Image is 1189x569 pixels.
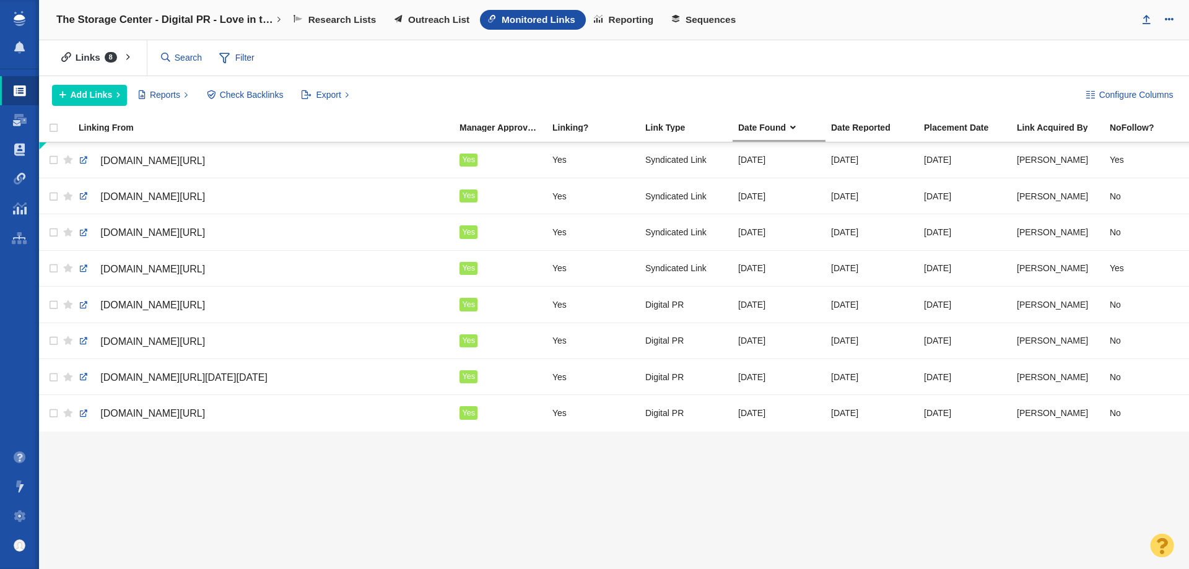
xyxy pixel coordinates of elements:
[831,328,913,354] div: [DATE]
[1011,323,1104,358] td: Taylor Tomita
[640,214,733,250] td: Syndicated Link
[645,371,684,383] span: Digital PR
[1017,263,1088,274] span: [PERSON_NAME]
[552,328,634,354] div: Yes
[454,395,547,431] td: Yes
[924,219,1006,245] div: [DATE]
[586,10,664,30] a: Reporting
[79,403,448,424] a: [DOMAIN_NAME][URL]
[1017,191,1088,202] span: [PERSON_NAME]
[1011,142,1104,178] td: Taylor Tomita
[831,147,913,173] div: [DATE]
[462,372,475,381] span: Yes
[924,255,1006,282] div: [DATE]
[462,191,475,200] span: Yes
[79,331,448,352] a: [DOMAIN_NAME][URL]
[924,328,1006,354] div: [DATE]
[924,291,1006,318] div: [DATE]
[454,287,547,323] td: Yes
[459,123,551,132] div: Manager Approved Link?
[640,358,733,394] td: Digital PR
[462,155,475,164] span: Yes
[738,183,820,209] div: [DATE]
[1017,154,1088,165] span: [PERSON_NAME]
[738,399,820,426] div: [DATE]
[480,10,586,30] a: Monitored Links
[831,183,913,209] div: [DATE]
[645,407,684,419] span: Digital PR
[1017,335,1088,346] span: [PERSON_NAME]
[552,291,634,318] div: Yes
[738,147,820,173] div: [DATE]
[79,259,448,280] a: [DOMAIN_NAME][URL]
[831,291,913,318] div: [DATE]
[408,14,469,25] span: Outreach List
[1017,123,1108,132] div: Link Acquired By
[645,123,737,132] div: Link Type
[645,191,707,202] span: Syndicated Link
[640,178,733,214] td: Syndicated Link
[462,300,475,309] span: Yes
[831,219,913,245] div: [DATE]
[640,395,733,431] td: Digital PR
[1017,123,1108,134] a: Link Acquired By
[1017,407,1088,419] span: [PERSON_NAME]
[924,399,1006,426] div: [DATE]
[552,363,634,390] div: Yes
[831,123,923,132] div: Date Reported
[924,363,1006,390] div: [DATE]
[640,323,733,358] td: Digital PR
[924,147,1006,173] div: [DATE]
[552,183,634,209] div: Yes
[1017,371,1088,383] span: [PERSON_NAME]
[454,323,547,358] td: Yes
[640,142,733,178] td: Syndicated Link
[609,14,654,25] span: Reporting
[1017,299,1088,310] span: [PERSON_NAME]
[640,287,733,323] td: Digital PR
[100,408,205,419] span: [DOMAIN_NAME][URL]
[295,85,356,106] button: Export
[831,363,913,390] div: [DATE]
[454,214,547,250] td: Yes
[924,123,1016,132] div: Placement Date
[308,14,377,25] span: Research Lists
[79,222,448,243] a: [DOMAIN_NAME][URL]
[131,85,195,106] button: Reports
[220,89,284,102] span: Check Backlinks
[79,295,448,316] a: [DOMAIN_NAME][URL]
[645,123,737,134] a: Link Type
[831,399,913,426] div: [DATE]
[645,263,707,274] span: Syndicated Link
[686,14,736,25] span: Sequences
[1011,250,1104,286] td: Taylor Tomita
[79,123,458,132] div: Linking From
[738,123,830,132] div: Date that the backlink checker discovered the link
[459,123,551,134] a: Manager Approved Link?
[924,183,1006,209] div: [DATE]
[56,14,273,26] h4: The Storage Center - Digital PR - Love in the Time of Clutter
[79,367,448,388] a: [DOMAIN_NAME][URL][DATE][DATE]
[100,227,205,238] span: [DOMAIN_NAME][URL]
[79,150,448,172] a: [DOMAIN_NAME][URL]
[502,14,575,25] span: Monitored Links
[100,264,205,274] span: [DOMAIN_NAME][URL]
[738,219,820,245] div: [DATE]
[1099,89,1174,102] span: Configure Columns
[100,300,205,310] span: [DOMAIN_NAME][URL]
[552,255,634,282] div: Yes
[462,264,475,272] span: Yes
[100,155,205,166] span: [DOMAIN_NAME][URL]
[212,46,262,70] span: Filter
[831,123,923,134] a: Date Reported
[1011,395,1104,431] td: Taylor Tomita
[552,123,644,132] div: Linking?
[454,250,547,286] td: Yes
[1011,358,1104,394] td: Taylor Tomita
[645,154,707,165] span: Syndicated Link
[100,191,205,202] span: [DOMAIN_NAME][URL]
[1079,85,1180,106] button: Configure Columns
[738,255,820,282] div: [DATE]
[52,85,127,106] button: Add Links
[738,363,820,390] div: [DATE]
